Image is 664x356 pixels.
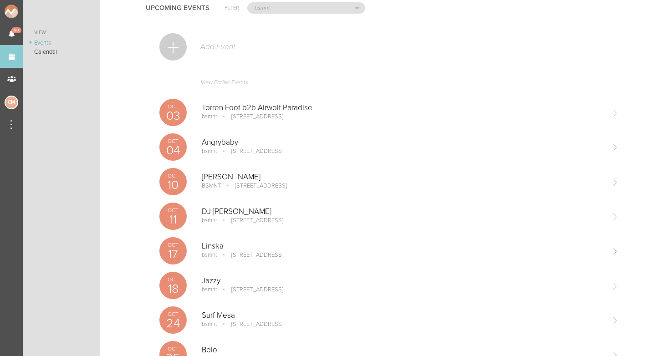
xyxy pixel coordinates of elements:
[225,4,239,12] h6: Filter
[159,346,187,351] p: Oct
[23,47,100,56] a: Calendar
[159,242,187,248] p: Oct
[146,4,209,12] h4: Upcoming Events
[159,179,187,191] p: 10
[219,113,283,120] p: [STREET_ADDRESS]
[202,276,604,285] p: Jazzy
[23,27,100,38] a: View
[159,104,187,109] p: Oct
[219,217,283,224] p: [STREET_ADDRESS]
[23,38,100,47] a: Events
[202,182,221,189] p: BSMNT
[222,182,287,189] p: [STREET_ADDRESS]
[159,283,187,295] p: 18
[202,217,217,224] p: bsmnt
[159,214,187,226] p: 11
[159,173,187,178] p: Oct
[159,277,187,282] p: Oct
[159,248,187,260] p: 17
[159,317,187,330] p: 24
[11,27,21,33] span: 60
[202,346,604,355] p: Bolo
[159,138,187,144] p: Oct
[159,110,187,122] p: 03
[202,138,604,147] p: Angrybaby
[202,207,604,216] p: DJ [PERSON_NAME]
[159,311,187,317] p: Oct
[219,286,283,293] p: [STREET_ADDRESS]
[202,311,604,320] p: Surf Mesa
[5,5,56,18] img: NOMAD
[202,251,217,259] p: bsmnt
[202,173,604,182] p: [PERSON_NAME]
[159,208,187,213] p: Oct
[219,147,283,155] p: [STREET_ADDRESS]
[219,251,283,259] p: [STREET_ADDRESS]
[199,42,235,51] p: Add Event
[202,242,604,251] p: Linska
[159,74,618,95] a: View Earlier Events
[202,103,604,112] p: Torren Foot b2b Airwolf Paradise
[202,147,217,155] p: bsmnt
[5,96,18,109] div: Charlie McGinley
[159,144,187,157] p: 04
[202,286,217,293] p: bsmnt
[202,320,217,328] p: bsmnt
[219,320,283,328] p: [STREET_ADDRESS]
[202,113,217,120] p: bsmnt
